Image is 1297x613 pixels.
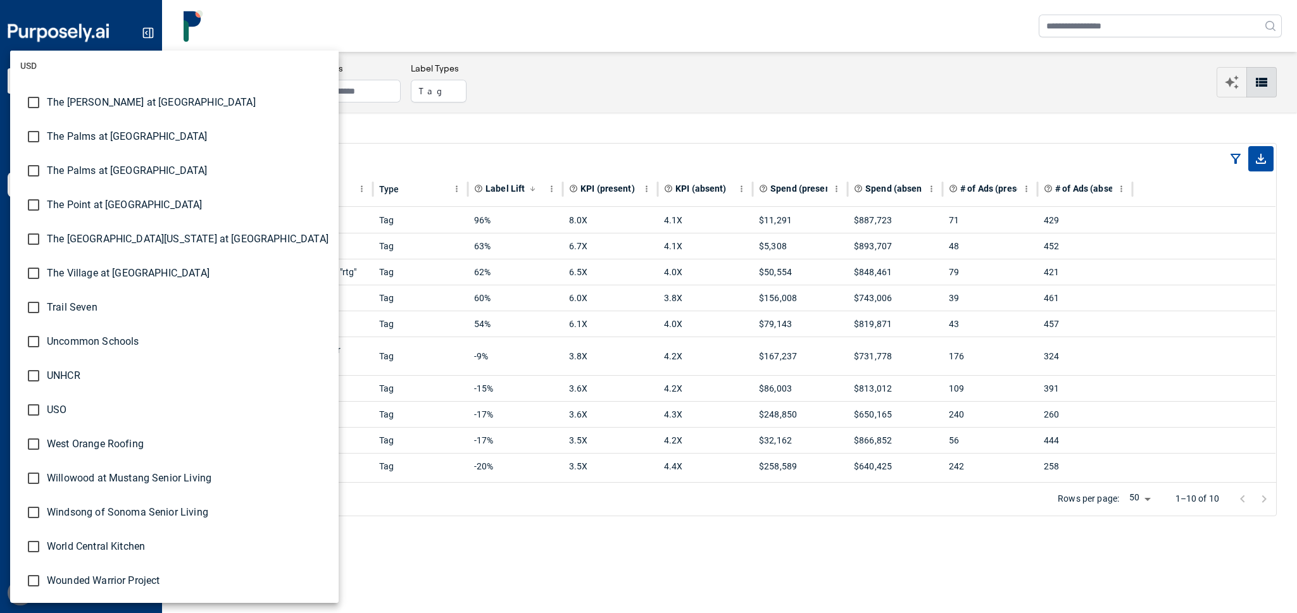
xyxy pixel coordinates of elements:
span: UNHCR [47,368,329,383]
span: World Central Kitchen [47,539,329,554]
span: The [GEOGRAPHIC_DATA][US_STATE] at [GEOGRAPHIC_DATA] [47,232,329,247]
span: The Palms at [GEOGRAPHIC_DATA] [47,163,329,178]
span: Uncommon Schools [47,334,329,349]
span: Willowood at Mustang Senior Living [47,471,329,486]
span: The [PERSON_NAME] at [GEOGRAPHIC_DATA] [47,95,329,110]
span: The Village at [GEOGRAPHIC_DATA] [47,266,329,281]
span: The Palms at [GEOGRAPHIC_DATA] [47,129,329,144]
span: The Point at [GEOGRAPHIC_DATA] [47,197,329,213]
li: USD [10,51,339,81]
span: Trail Seven [47,300,329,315]
span: Wounded Warrior Project [47,573,329,588]
span: West Orange Roofing [47,437,329,452]
span: Windsong of Sonoma Senior Living [47,505,329,520]
span: USO [47,402,329,418]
